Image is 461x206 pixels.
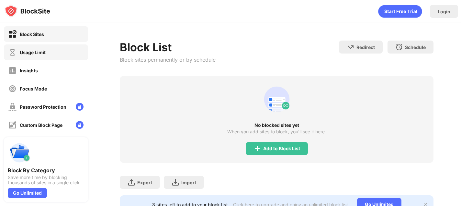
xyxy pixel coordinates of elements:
[120,123,433,128] div: No blocked sites yet
[261,84,292,115] div: animation
[263,146,300,151] div: Add to Block List
[137,180,152,185] div: Export
[8,30,17,38] img: block-on.svg
[8,188,47,198] div: Go Unlimited
[8,67,17,75] img: insights-off.svg
[20,31,44,37] div: Block Sites
[5,5,50,18] img: logo-blocksite.svg
[20,122,62,128] div: Custom Block Page
[356,44,375,50] div: Redirect
[181,180,196,185] div: Import
[76,121,84,129] img: lock-menu.svg
[120,41,216,54] div: Block List
[76,103,84,111] img: lock-menu.svg
[227,129,326,134] div: When you add sites to block, you’ll see it here.
[8,85,17,93] img: focus-off.svg
[20,104,66,110] div: Password Protection
[20,86,47,91] div: Focus Mode
[8,141,31,164] img: push-categories.svg
[20,50,46,55] div: Usage Limit
[8,48,17,56] img: time-usage-off.svg
[378,5,422,18] div: animation
[8,167,84,174] div: Block By Category
[20,68,38,73] div: Insights
[8,175,84,185] div: Save more time by blocking thousands of sites in a single click
[8,103,17,111] img: password-protection-off.svg
[405,44,426,50] div: Schedule
[438,9,450,14] div: Login
[8,121,17,129] img: customize-block-page-off.svg
[120,56,216,63] div: Block sites permanently or by schedule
